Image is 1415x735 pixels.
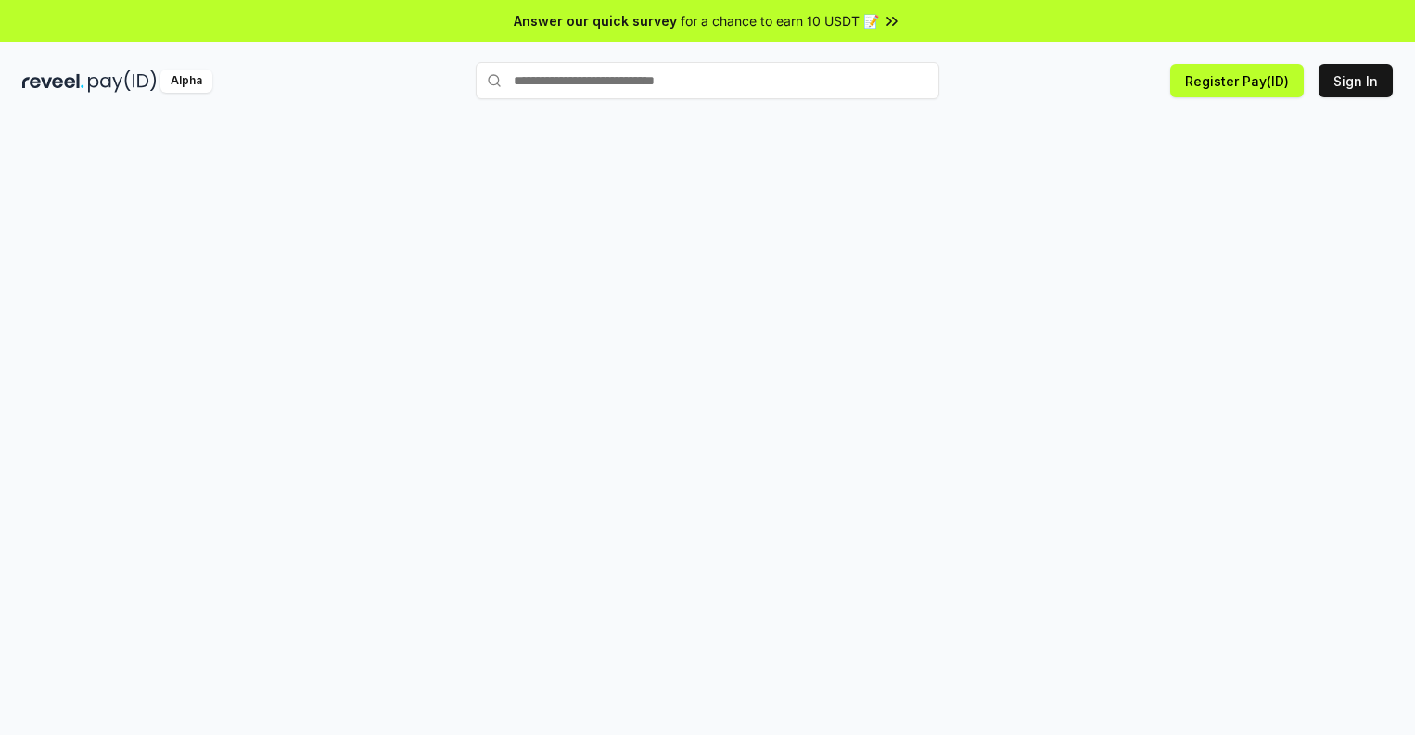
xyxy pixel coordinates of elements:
[1170,64,1304,97] button: Register Pay(ID)
[88,70,157,93] img: pay_id
[1319,64,1393,97] button: Sign In
[22,70,84,93] img: reveel_dark
[160,70,212,93] div: Alpha
[514,11,677,31] span: Answer our quick survey
[681,11,879,31] span: for a chance to earn 10 USDT 📝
